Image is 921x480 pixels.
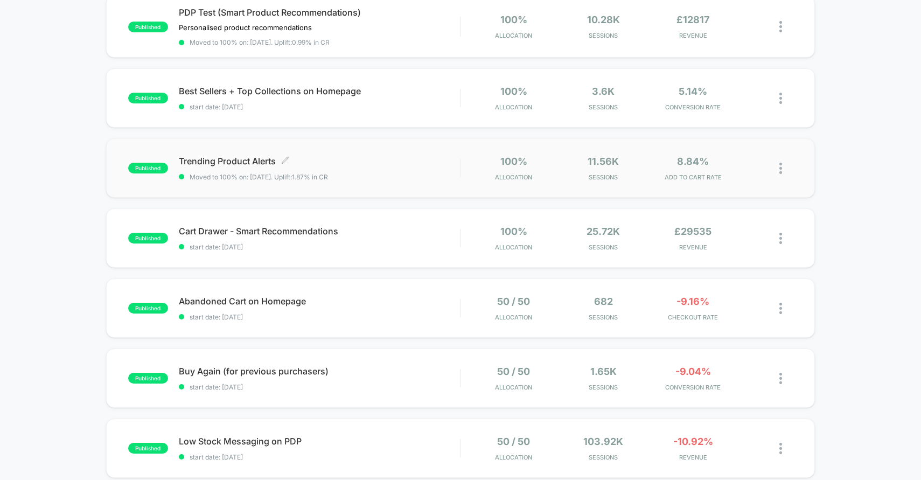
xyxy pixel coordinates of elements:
[179,156,460,166] span: Trending Product Alerts
[497,436,530,447] span: 50 / 50
[190,173,328,181] span: Moved to 100% on: [DATE] . Uplift: 1.87% in CR
[179,296,460,307] span: Abandoned Cart on Homepage
[779,163,782,174] img: close
[561,32,645,39] span: Sessions
[587,226,620,237] span: 25.72k
[500,156,527,167] span: 100%
[673,436,713,447] span: -10.92%
[128,233,168,244] span: published
[495,32,532,39] span: Allocation
[583,436,623,447] span: 103.92k
[651,103,735,111] span: CONVERSION RATE
[651,384,735,391] span: CONVERSION RATE
[497,296,530,307] span: 50 / 50
[676,14,709,25] span: £12817
[779,21,782,32] img: close
[779,373,782,384] img: close
[495,454,532,461] span: Allocation
[594,296,613,307] span: 682
[495,384,532,391] span: Allocation
[179,23,312,32] span: Personalised product recommendations
[179,383,460,391] span: start date: [DATE]
[779,93,782,104] img: close
[561,244,645,251] span: Sessions
[651,314,735,321] span: CHECKOUT RATE
[592,86,615,97] span: 3.6k
[651,32,735,39] span: REVENUE
[500,14,527,25] span: 100%
[497,366,530,377] span: 50 / 50
[779,303,782,314] img: close
[179,226,460,236] span: Cart Drawer - Smart Recommendations
[495,103,532,111] span: Allocation
[779,233,782,244] img: close
[495,244,532,251] span: Allocation
[128,443,168,454] span: published
[128,22,168,32] span: published
[128,373,168,384] span: published
[179,366,460,377] span: Buy Again (for previous purchasers)
[561,314,645,321] span: Sessions
[179,243,460,251] span: start date: [DATE]
[561,173,645,181] span: Sessions
[651,244,735,251] span: REVENUE
[675,366,711,377] span: -9.04%
[561,103,645,111] span: Sessions
[179,453,460,461] span: start date: [DATE]
[676,296,709,307] span: -9.16%
[128,163,168,173] span: published
[495,314,532,321] span: Allocation
[588,156,619,167] span: 11.56k
[677,156,709,167] span: 8.84%
[779,443,782,454] img: close
[190,38,330,46] span: Moved to 100% on: [DATE] . Uplift: 0.99% in CR
[500,226,527,237] span: 100%
[651,173,735,181] span: ADD TO CART RATE
[651,454,735,461] span: REVENUE
[128,303,168,314] span: published
[561,384,645,391] span: Sessions
[495,173,532,181] span: Allocation
[179,86,460,96] span: Best Sellers + Top Collections on Homepage
[179,313,460,321] span: start date: [DATE]
[679,86,707,97] span: 5.14%
[500,86,527,97] span: 100%
[590,366,617,377] span: 1.65k
[179,436,460,447] span: Low Stock Messaging on PDP
[179,103,460,111] span: start date: [DATE]
[561,454,645,461] span: Sessions
[587,14,620,25] span: 10.28k
[674,226,711,237] span: £29535
[128,93,168,103] span: published
[179,7,460,18] span: PDP Test (Smart Product Recommendations)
